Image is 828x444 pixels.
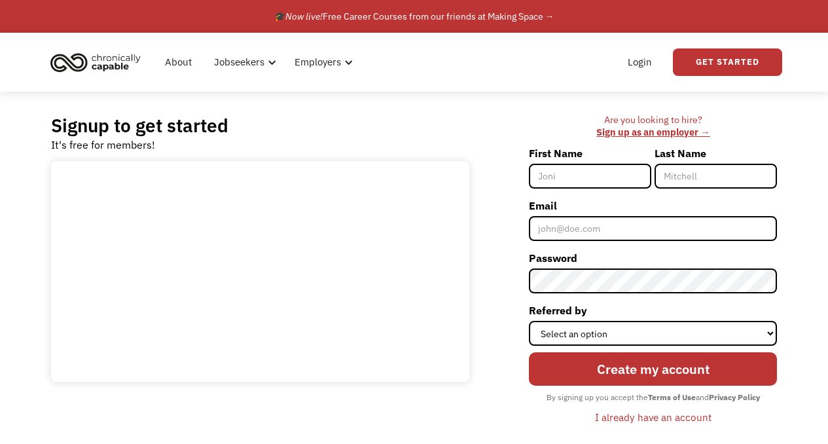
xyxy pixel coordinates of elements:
[529,352,777,386] input: Create my account
[287,41,357,83] div: Employers
[529,114,777,138] div: Are you looking to hire? ‍
[529,164,651,189] input: Joni
[540,389,766,406] div: By signing up you accept the and
[596,126,710,138] a: Sign up as an employer →
[274,9,554,24] div: 🎓 Free Career Courses from our friends at Making Space →
[585,406,721,428] a: I already have an account
[206,41,280,83] div: Jobseekers
[673,48,782,76] a: Get Started
[529,195,777,216] label: Email
[285,10,323,22] em: Now live!
[529,143,651,164] label: First Name
[529,216,777,241] input: john@doe.com
[51,137,155,153] div: It's free for members!
[529,300,777,321] label: Referred by
[620,41,660,83] a: Login
[655,143,777,164] label: Last Name
[46,48,145,77] img: Chronically Capable logo
[157,41,200,83] a: About
[51,114,228,137] h2: Signup to get started
[46,48,151,77] a: home
[655,164,777,189] input: Mitchell
[529,143,777,428] form: Member-Signup-Form
[709,392,760,402] strong: Privacy Policy
[529,248,777,268] label: Password
[214,54,264,70] div: Jobseekers
[648,392,696,402] strong: Terms of Use
[295,54,341,70] div: Employers
[595,409,711,425] div: I already have an account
